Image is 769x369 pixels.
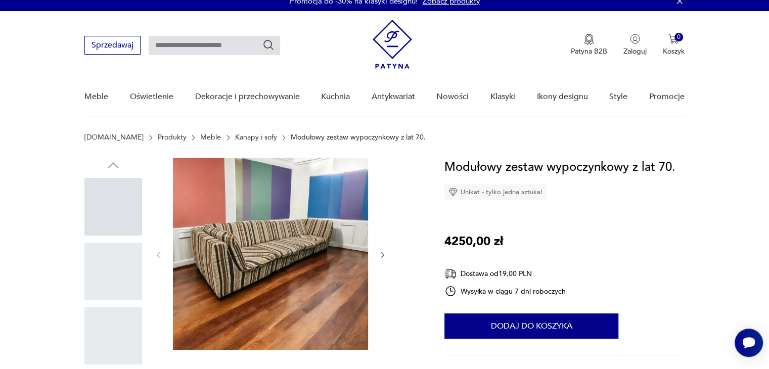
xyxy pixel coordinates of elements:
img: Ikona medalu [584,34,594,45]
img: Patyna - sklep z meblami i dekoracjami vintage [373,20,412,69]
p: Zaloguj [623,47,647,56]
a: Ikony designu [536,77,587,116]
p: 4250,00 zł [444,232,503,251]
a: Nowości [436,77,469,116]
iframe: Smartsupp widget button [735,329,763,357]
button: Zaloguj [623,34,647,56]
img: Ikonka użytkownika [630,34,640,44]
a: Kanapy i sofy [235,133,277,142]
a: Dekoracje i przechowywanie [195,77,299,116]
img: Zdjęcie produktu Modułowy zestaw wypoczynkowy z lat 70. [173,158,368,350]
img: Ikona dostawy [444,267,457,280]
button: 0Koszyk [663,34,685,56]
a: Promocje [649,77,685,116]
div: 0 [674,33,683,41]
a: Meble [84,77,108,116]
a: Kuchnia [321,77,350,116]
a: Oświetlenie [130,77,173,116]
a: Meble [200,133,221,142]
a: Style [609,77,627,116]
button: Dodaj do koszyka [444,313,618,339]
p: Patyna B2B [571,47,607,56]
a: Klasyki [490,77,515,116]
p: Koszyk [663,47,685,56]
div: Dostawa od 19,00 PLN [444,267,566,280]
img: Ikona diamentu [448,188,458,197]
a: Antykwariat [372,77,415,116]
a: [DOMAIN_NAME] [84,133,144,142]
h1: Modułowy zestaw wypoczynkowy z lat 70. [444,158,675,177]
p: Modułowy zestaw wypoczynkowy z lat 70. [291,133,426,142]
a: Sprzedawaj [84,42,141,50]
div: Wysyłka w ciągu 7 dni roboczych [444,285,566,297]
div: Unikat - tylko jedna sztuka! [444,184,547,200]
button: Sprzedawaj [84,36,141,55]
a: Produkty [158,133,187,142]
img: Ikona koszyka [668,34,678,44]
a: Ikona medaluPatyna B2B [571,34,607,56]
button: Patyna B2B [571,34,607,56]
button: Szukaj [262,39,275,51]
